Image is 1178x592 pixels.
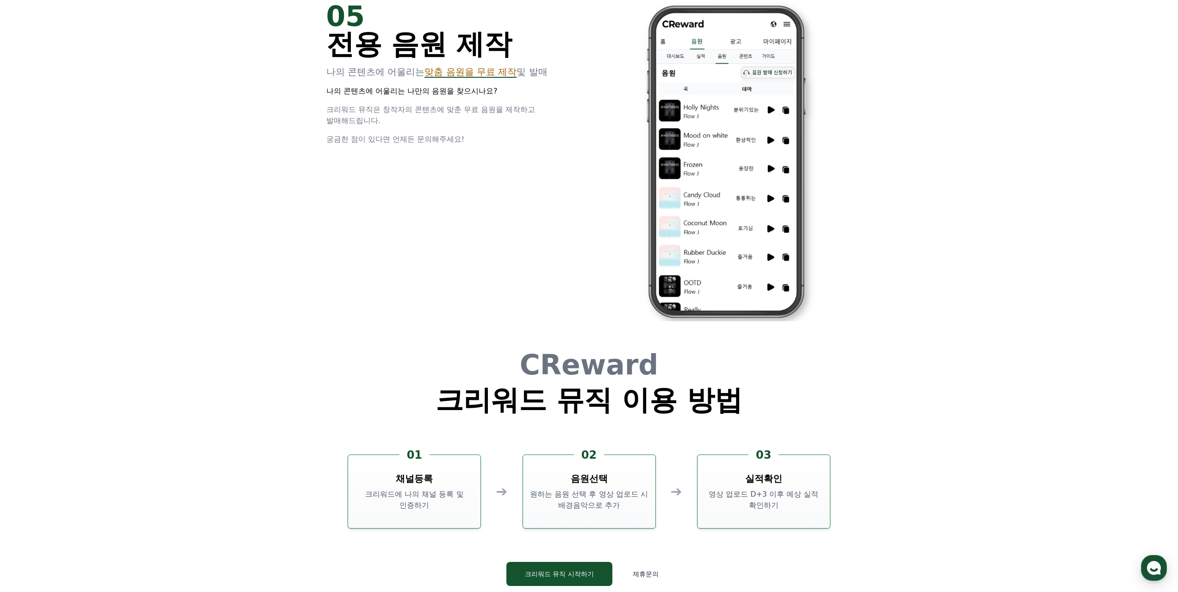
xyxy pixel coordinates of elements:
[496,483,507,500] div: ➔
[119,293,178,317] a: 설정
[748,448,779,462] div: 03
[436,386,742,414] h1: 크리워드 뮤직 이용 방법
[61,293,119,317] a: 대화
[326,86,578,97] p: 나의 콘텐츠에 어울리는 나만의 음원을 찾으시나요?
[527,489,652,511] p: 원하는 음원 선택 후 영상 업로드 시 배경음악으로 추가
[745,472,782,485] h3: 실적확인
[574,448,604,462] div: 02
[600,2,852,321] img: 11.png
[326,135,465,143] span: 궁금한 점이 있다면 언제든 문의해주세요!
[620,562,672,586] button: 제휴문의
[399,448,430,462] div: 01
[85,308,96,315] span: 대화
[396,472,433,485] h3: 채널등록
[352,489,477,511] p: 크리워드에 나의 채널 등록 및 인증하기
[326,105,536,125] span: 크리워드 뮤직은 창작자의 콘텐츠에 맞춘 무료 음원을 제작하고 발매해드립니다.
[143,307,154,315] span: 설정
[436,351,742,379] h1: CReward
[571,472,608,485] h3: 음원선택
[326,28,512,60] span: 전용 음원 제작
[424,66,517,77] span: 맞춤 음원을 무료 제작
[506,562,612,586] button: 크리워드 뮤직 시작하기
[671,483,682,500] div: ➔
[29,307,35,315] span: 홈
[701,489,826,511] p: 영상 업로드 D+3 이후 예상 실적 확인하기
[3,293,61,317] a: 홈
[326,2,578,30] div: 05
[326,65,578,78] p: 나의 콘텐츠에 어울리는 및 발매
